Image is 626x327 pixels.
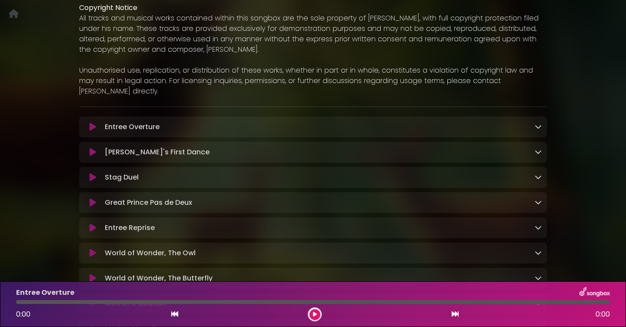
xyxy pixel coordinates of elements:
[105,197,192,208] p: Great Prince Pas de Deux
[596,309,610,320] span: 0:00
[105,273,213,284] p: World of Wonder, The Butterfly
[105,248,196,258] p: World of Wonder, The Owl
[105,147,210,157] p: [PERSON_NAME]'s First Dance
[79,65,547,97] p: Unauthorised use, replication, or distribution of these works, whether in part or in whole, const...
[105,122,160,132] p: Entree Overture
[16,287,74,298] p: Entree Overture
[105,223,155,233] p: Entree Reprise
[79,3,137,13] strong: Copyright Notice
[105,172,139,183] p: Stag Duel
[16,309,30,319] span: 0:00
[79,13,547,55] p: All tracks and musical works contained within this songbox are the sole property of [PERSON_NAME]...
[579,287,610,298] img: songbox-logo-white.png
